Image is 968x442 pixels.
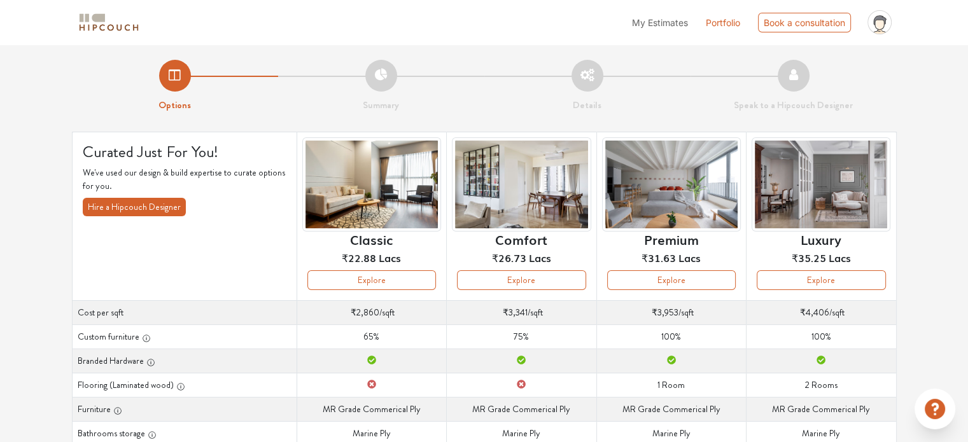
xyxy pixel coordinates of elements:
td: /sqft [747,300,896,324]
span: ₹22.88 [342,250,376,265]
td: /sqft [596,300,746,324]
td: /sqft [447,300,596,324]
button: Explore [757,270,885,290]
th: Branded Hardware [72,349,297,373]
strong: Speak to a Hipcouch Designer [734,98,853,112]
td: 100% [596,324,746,349]
td: 2 Rooms [747,373,896,397]
span: ₹2,860 [351,306,379,319]
td: 75% [447,324,596,349]
th: Custom furniture [72,324,297,349]
h6: Classic [350,231,393,247]
td: MR Grade Commerical Ply [447,397,596,421]
span: logo-horizontal.svg [77,8,141,37]
img: logo-horizontal.svg [77,11,141,34]
strong: Details [573,98,601,112]
td: /sqft [297,300,446,324]
span: ₹35.25 [792,250,826,265]
p: We've used our design & build expertise to curate options for you. [83,166,286,193]
th: Furniture [72,397,297,421]
td: MR Grade Commerical Ply [596,397,746,421]
span: Lacs [379,250,401,265]
span: Lacs [829,250,851,265]
h4: Curated Just For You! [83,142,286,162]
button: Hire a Hipcouch Designer [83,198,186,216]
td: 1 Room [596,373,746,397]
h6: Comfort [495,231,547,247]
button: Explore [457,270,586,290]
th: Flooring (Laminated wood) [72,373,297,397]
a: Portfolio [706,16,740,29]
span: ₹3,953 [652,306,678,319]
span: My Estimates [632,17,688,28]
span: Lacs [678,250,701,265]
img: header-preview [602,137,741,232]
img: header-preview [452,137,591,232]
h6: Premium [644,231,699,247]
img: header-preview [302,137,441,232]
td: 100% [747,324,896,349]
span: ₹31.63 [642,250,676,265]
strong: Options [158,98,191,112]
strong: Summary [363,98,399,112]
span: ₹3,341 [503,306,528,319]
h6: Luxury [801,231,841,247]
td: MR Grade Commerical Ply [747,397,896,421]
img: header-preview [752,137,890,232]
td: MR Grade Commerical Ply [297,397,446,421]
span: ₹4,406 [800,306,829,319]
td: 65% [297,324,446,349]
div: Book a consultation [758,13,851,32]
span: Lacs [529,250,551,265]
button: Explore [607,270,736,290]
th: Cost per sqft [72,300,297,324]
button: Explore [307,270,436,290]
span: ₹26.73 [492,250,526,265]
